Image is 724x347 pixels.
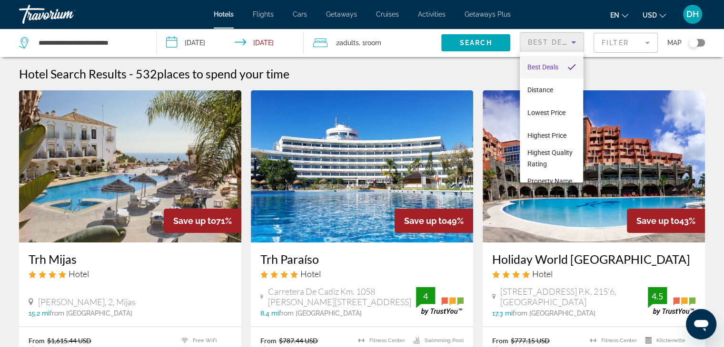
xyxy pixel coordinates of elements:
[527,109,565,116] span: Lowest Price
[527,177,572,185] span: Property Name
[520,52,583,183] div: Sort by
[527,149,573,168] span: Highest Quality Rating
[527,132,566,139] span: Highest Price
[527,63,558,71] span: Best Deals
[686,309,716,339] iframe: Button to launch messaging window
[527,86,553,94] span: Distance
